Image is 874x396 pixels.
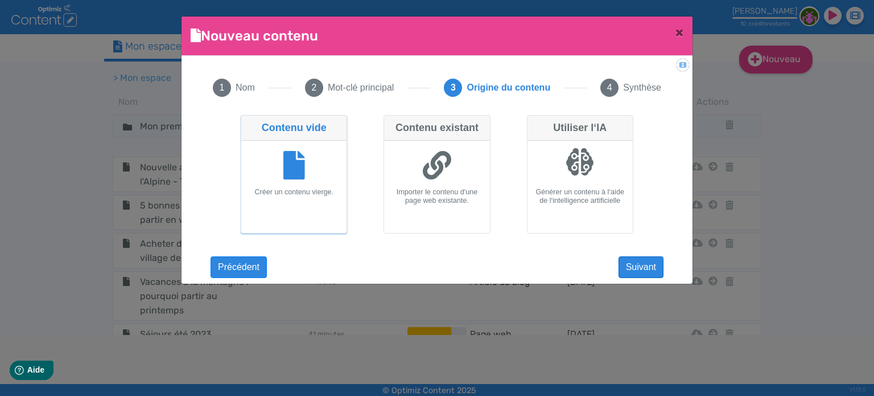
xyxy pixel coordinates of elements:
[199,65,269,111] button: 1Nom
[666,17,692,48] button: Close
[430,65,564,111] button: 3Origine du contenu
[675,25,683,40] span: ×
[587,65,675,111] button: 4Synthèse
[58,9,75,18] span: Aide
[191,26,318,46] h4: Nouveau contenu
[532,188,628,205] h6: Générer un contenu à l‘aide de l‘intelligence artificielle
[213,79,231,97] span: 1
[236,81,255,95] span: Nom
[527,116,633,141] div: Utiliser l‘IA
[305,79,323,97] span: 2
[619,256,663,278] button: Suivant
[600,79,619,97] span: 4
[623,81,661,95] span: Synthèse
[291,65,407,111] button: 2Mot-clé principal
[211,256,267,278] button: Précédent
[467,81,550,95] span: Origine du contenu
[444,79,462,97] span: 3
[328,81,394,95] span: Mot-clé principal
[246,188,342,197] h6: Créer un contenu vierge.
[389,188,485,205] h6: Importer le contenu d'une page web existante.
[384,116,489,141] div: Contenu existant
[241,116,347,141] div: Contenu vide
